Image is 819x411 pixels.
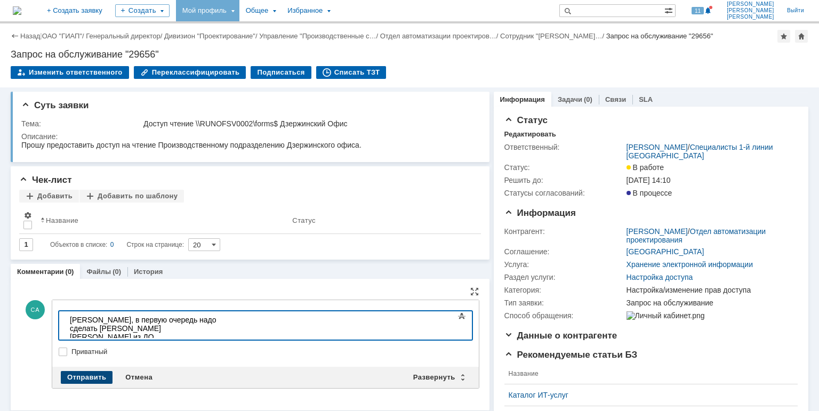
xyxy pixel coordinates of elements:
[509,391,785,399] a: Каталог ИТ-услуг
[504,286,624,294] div: Категория:
[134,268,163,276] a: История
[504,273,624,281] div: Раздел услуги:
[504,311,624,320] div: Способ обращения:
[627,227,766,244] a: Отдел автоматизации проектирования
[13,6,21,15] a: Перейти на домашнюю страницу
[26,300,45,319] span: СА
[21,100,89,110] span: Суть заявки
[500,32,602,40] a: Сотрудник "[PERSON_NAME]…
[504,260,624,269] div: Услуга:
[504,364,789,384] th: Название
[639,95,653,103] a: SLA
[20,32,40,40] a: Назад
[288,207,472,234] th: Статус
[500,32,606,40] div: /
[627,227,688,236] a: [PERSON_NAME]
[40,31,42,39] div: |
[627,247,704,256] a: [GEOGRAPHIC_DATA]
[42,32,86,40] div: /
[504,247,624,256] div: Соглашение:
[115,4,170,17] div: Создать
[21,132,476,141] div: Описание:
[46,216,78,224] div: Название
[143,119,474,128] div: Доступ чтение \\RUNOFSV0002\forms$ Дзержинский Офис
[504,143,624,151] div: Ответственный:
[50,238,184,251] i: Строк на странице:
[292,216,315,224] div: Статус
[36,207,288,234] th: Название
[504,350,638,360] span: Рекомендуемые статьи БЗ
[86,268,111,276] a: Файлы
[627,273,693,281] a: Настройка доступа
[455,310,468,323] span: Показать панель инструментов
[259,32,376,40] a: Управление "Производственные с…
[21,119,141,128] div: Тема:
[627,260,753,269] a: Хранение электронной информации
[504,208,576,218] span: Информация
[504,331,617,341] span: Данные о контрагенте
[605,95,626,103] a: Связи
[113,268,121,276] div: (0)
[71,348,470,356] label: Приватный
[13,6,21,15] img: logo
[164,32,259,40] div: /
[470,287,479,296] div: На всю страницу
[4,4,156,30] div: [PERSON_NAME], в первую очередь надо сделать [PERSON_NAME] [PERSON_NAME] из ДО
[627,163,664,172] span: В работе
[727,7,774,14] span: [PERSON_NAME]
[504,176,624,184] div: Решить до:
[42,32,82,40] a: ОАО "ГИАП"
[19,175,72,185] span: Чек-лист
[627,143,688,151] a: [PERSON_NAME]
[584,95,592,103] div: (0)
[259,32,380,40] div: /
[110,238,114,251] div: 0
[627,143,793,160] div: /
[727,14,774,20] span: [PERSON_NAME]
[86,32,164,40] div: /
[50,241,107,248] span: Объектов в списке:
[380,32,496,40] a: Отдел автоматизации проектиров…
[627,299,793,307] div: Запрос на обслуживание
[627,143,773,160] a: Специалисты 1-й линии [GEOGRAPHIC_DATA]
[11,49,808,60] div: Запрос на обслуживание "29656"
[66,268,74,276] div: (0)
[606,32,713,40] div: Запрос на обслуживание "29656"
[627,311,705,320] img: Личный кабинет.png
[504,227,624,236] div: Контрагент:
[627,189,672,197] span: В процессе
[795,30,808,43] div: Сделать домашней страницей
[627,176,671,184] span: [DATE] 14:10
[664,5,675,15] span: Расширенный поиск
[164,32,255,40] a: Дивизион "Проектирование"
[627,286,793,294] div: Настройка/изменение прав доступа
[727,1,774,7] span: [PERSON_NAME]
[504,189,624,197] div: Статусы согласований:
[17,268,64,276] a: Комментарии
[500,95,545,103] a: Информация
[504,115,548,125] span: Статус
[504,130,556,139] div: Редактировать
[692,7,704,14] span: 11
[777,30,790,43] div: Добавить в избранное
[504,163,624,172] div: Статус:
[380,32,500,40] div: /
[558,95,582,103] a: Задачи
[627,227,793,244] div: /
[86,32,160,40] a: Генеральный директор
[23,211,32,220] span: Настройки
[504,299,624,307] div: Тип заявки:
